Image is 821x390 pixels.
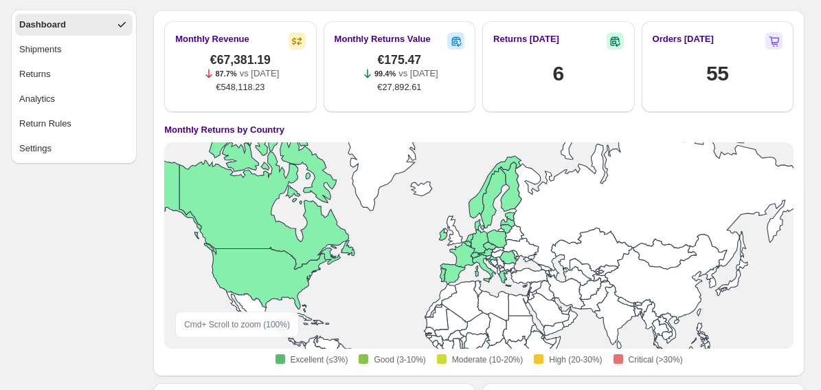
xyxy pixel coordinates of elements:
p: vs [DATE] [240,67,280,80]
h2: Monthly Returns Value [335,32,431,46]
div: Return Rules [19,117,71,131]
h4: Monthly Returns by Country [164,123,284,137]
div: Returns [19,67,51,81]
h2: Orders [DATE] [653,32,714,46]
span: 99.4% [374,69,396,78]
button: Analytics [15,88,133,110]
div: Analytics [19,92,55,106]
span: Excellent (≤3%) [291,354,348,365]
button: Settings [15,138,133,160]
div: Cmd + Scroll to zoom ( 100 %) [175,312,299,338]
div: Dashboard [19,18,66,32]
button: Dashboard [15,14,133,36]
h2: Monthly Revenue [175,32,249,46]
button: Return Rules [15,113,133,135]
span: €67,381.19 [210,53,271,67]
div: Settings [19,142,52,155]
span: Critical (>30%) [629,354,683,365]
p: vs [DATE] [398,67,438,80]
h1: 6 [553,60,564,87]
span: €27,892.61 [377,80,421,94]
h1: 55 [706,60,729,87]
span: Good (3-10%) [374,354,425,365]
span: €175.47 [378,53,422,67]
span: 87.7% [216,69,237,78]
button: Returns [15,63,133,85]
span: Moderate (10-20%) [452,354,523,365]
span: High (20-30%) [549,354,602,365]
div: Shipments [19,43,61,56]
span: €548,118.23 [216,80,265,94]
button: Shipments [15,39,133,61]
h2: Returns [DATE] [493,32,559,46]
